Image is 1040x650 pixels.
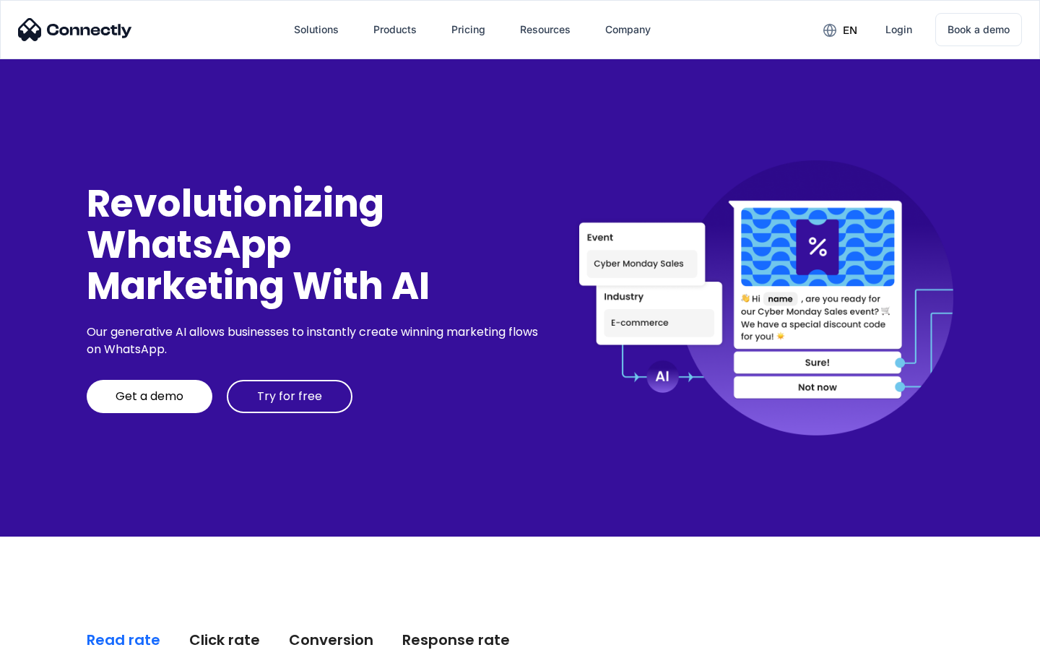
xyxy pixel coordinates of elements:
div: Read rate [87,630,160,650]
div: Click rate [189,630,260,650]
div: Login [885,19,912,40]
a: Login [874,12,924,47]
div: Try for free [257,389,322,404]
a: Try for free [227,380,352,413]
div: Response rate [402,630,510,650]
div: Solutions [294,19,339,40]
a: Book a demo [935,13,1022,46]
div: Our generative AI allows businesses to instantly create winning marketing flows on WhatsApp. [87,324,543,358]
div: Resources [520,19,571,40]
div: Get a demo [116,389,183,404]
div: en [843,20,857,40]
div: Products [373,19,417,40]
a: Get a demo [87,380,212,413]
div: Pricing [451,19,485,40]
div: Conversion [289,630,373,650]
a: Pricing [440,12,497,47]
div: Revolutionizing WhatsApp Marketing With AI [87,183,543,307]
img: Connectly Logo [18,18,132,41]
div: Company [605,19,651,40]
